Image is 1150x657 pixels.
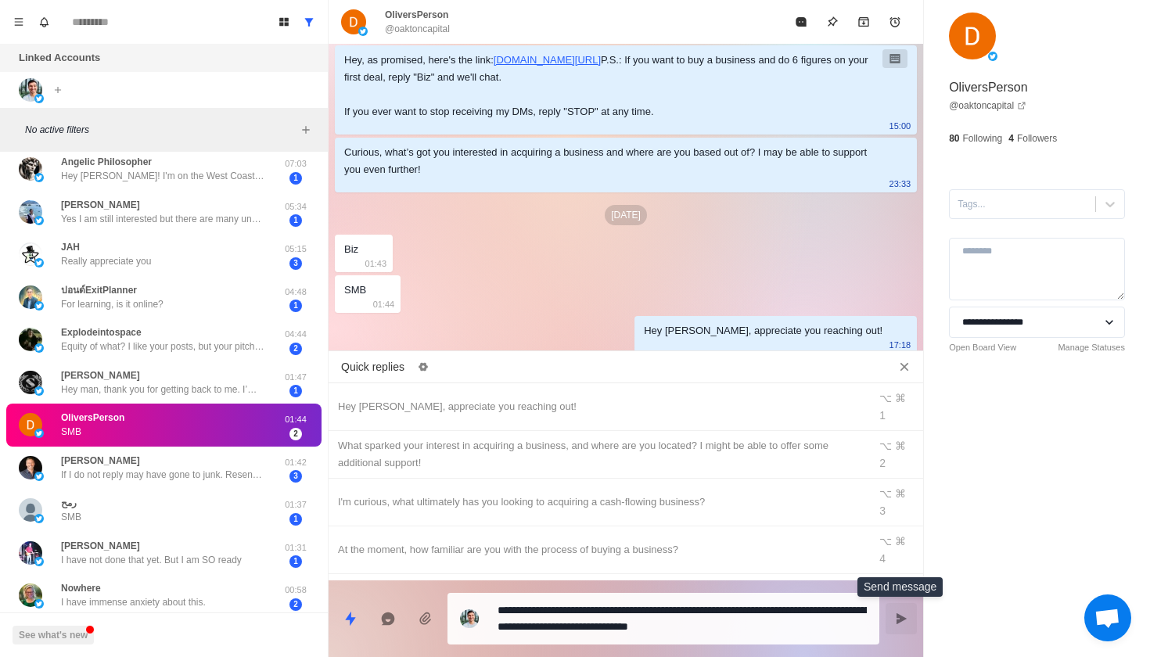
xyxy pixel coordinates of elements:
[276,285,315,299] p: 04:48
[61,539,140,553] p: [PERSON_NAME]
[289,172,302,185] span: 1
[289,470,302,483] span: 3
[61,382,264,397] p: Hey man, thank you for getting back to me. I’m a [DEMOGRAPHIC_DATA] land developer in [GEOGRAPHIC...
[61,240,80,254] p: JAH
[61,297,164,311] p: For learning, is it online?
[61,169,264,183] p: Hey [PERSON_NAME]! I'm on the West Coast in the U.S. Been following you online for a while, just ...
[338,541,859,558] div: At the moment, how familiar are you with the process of buying a business?
[276,200,315,214] p: 05:34
[19,50,100,66] p: Linked Accounts
[372,603,404,634] button: Reply with AI
[61,468,264,482] p: If I do not reply may have gone to junk. Resent and leave a message here please.
[289,513,302,526] span: 1
[19,371,42,394] img: picture
[271,9,296,34] button: Board View
[61,595,206,609] p: I have immense anxiety about this.
[34,599,44,609] img: picture
[61,425,81,439] p: SMB
[494,54,601,66] a: [DOMAIN_NAME][URL]
[34,557,44,566] img: picture
[19,413,42,436] img: picture
[385,8,448,22] p: OliversPerson
[19,157,42,181] img: picture
[605,205,647,225] p: [DATE]
[34,173,44,182] img: picture
[879,533,914,567] div: ⌥ ⌘ 4
[34,343,44,353] img: picture
[644,322,882,339] div: Hey [PERSON_NAME], appreciate you reaching out!
[1017,131,1057,145] p: Followers
[817,6,848,38] button: Pin
[289,555,302,568] span: 1
[365,255,387,272] p: 01:43
[276,541,315,555] p: 01:31
[886,603,917,634] button: Send message
[335,603,366,634] button: Quick replies
[61,581,101,595] p: Nowhere
[6,9,31,34] button: Menu
[963,131,1003,145] p: Following
[949,341,1016,354] a: Open Board View
[276,456,315,469] p: 01:42
[61,155,152,169] p: Angelic Philosopher
[276,498,315,512] p: 01:37
[460,609,479,628] img: picture
[1008,131,1014,145] p: 4
[338,437,859,472] div: What sparked your interest in acquiring a business, and where are you located? I might be able to...
[34,301,44,311] img: picture
[289,300,302,312] span: 1
[19,583,42,607] img: picture
[61,510,81,524] p: SMB
[289,428,302,440] span: 2
[61,496,77,510] p: رمح
[949,78,1027,97] p: OliversPerson
[785,6,817,38] button: Mark as read
[289,598,302,611] span: 2
[338,398,859,415] div: Hey [PERSON_NAME], appreciate you reaching out!
[34,258,44,267] img: picture
[289,214,302,227] span: 1
[34,386,44,396] img: picture
[373,296,395,313] p: 01:44
[949,131,959,145] p: 80
[892,354,917,379] button: Close quick replies
[879,485,914,519] div: ⌥ ⌘ 3
[61,454,140,468] p: [PERSON_NAME]
[276,242,315,256] p: 05:15
[289,343,302,355] span: 2
[344,144,882,178] div: Curious, what’s got you interested in acquiring a business and where are you based out of? I may ...
[19,456,42,479] img: picture
[879,6,911,38] button: Add reminder
[13,626,94,644] button: See what's new
[1084,594,1131,641] div: Open chat
[1058,341,1125,354] a: Manage Statuses
[34,94,44,103] img: picture
[61,254,151,268] p: Really appreciate you
[296,120,315,139] button: Add filters
[19,498,42,522] img: picture
[34,514,44,523] img: picture
[879,390,914,424] div: ⌥ ⌘ 1
[61,283,137,297] p: ปอนด์ExitPlanner
[61,198,140,212] p: [PERSON_NAME]
[19,285,42,309] img: picture
[289,257,302,270] span: 3
[276,583,315,597] p: 00:58
[848,6,879,38] button: Archive
[276,371,315,384] p: 01:47
[410,603,441,634] button: Add media
[276,413,315,426] p: 01:44
[34,472,44,481] img: picture
[25,123,296,137] p: No active filters
[344,282,366,299] div: SMB
[19,242,42,266] img: picture
[949,99,1026,113] a: @oaktoncapital
[385,22,450,36] p: @oaktoncapital
[889,336,911,354] p: 17:18
[949,13,996,59] img: picture
[19,200,42,224] img: picture
[296,9,322,34] button: Show all conversations
[358,27,368,36] img: picture
[889,175,911,192] p: 23:33
[341,9,366,34] img: picture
